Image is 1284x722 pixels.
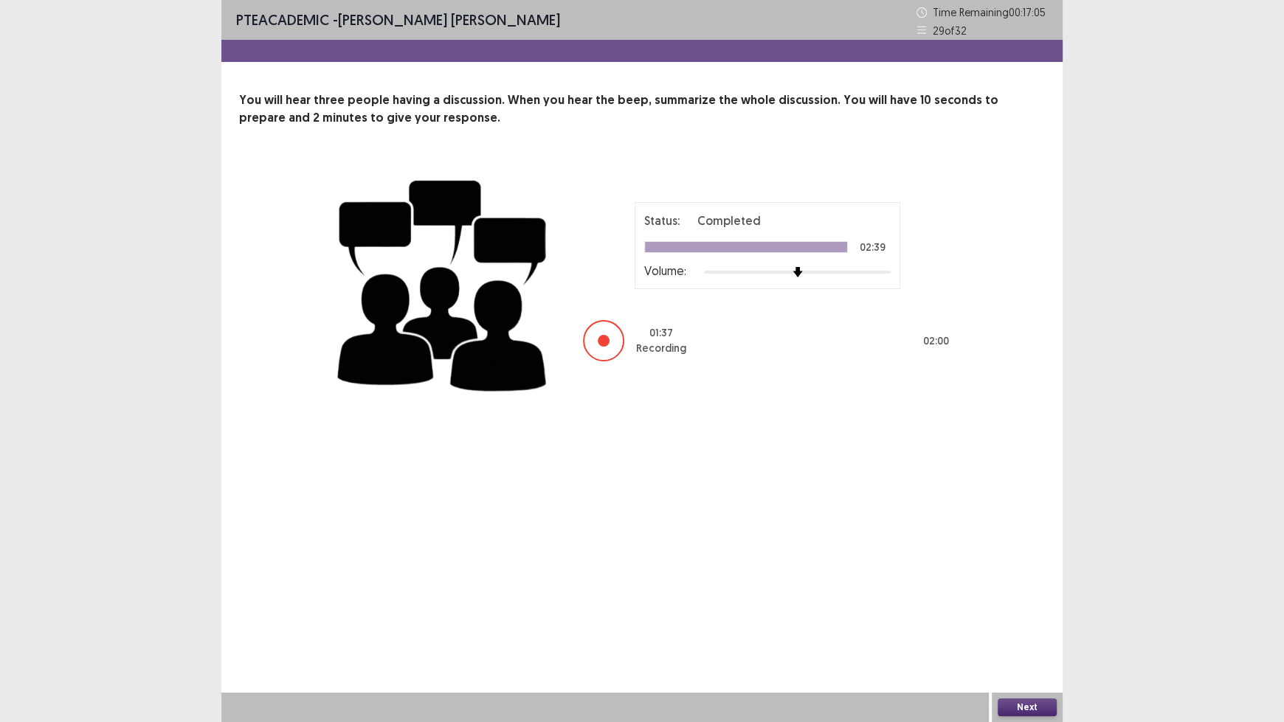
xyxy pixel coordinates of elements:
[933,4,1048,20] p: Time Remaining 00 : 17 : 05
[644,212,680,229] p: Status:
[933,23,967,38] p: 29 of 32
[636,341,686,356] p: Recording
[332,162,553,403] img: group-discussion
[860,242,886,252] p: 02:39
[236,9,560,31] p: - [PERSON_NAME] [PERSON_NAME]
[697,212,761,229] p: Completed
[998,698,1057,716] button: Next
[793,267,803,277] img: arrow-thumb
[644,262,686,280] p: Volume:
[649,325,673,341] p: 01 : 37
[236,10,329,29] span: PTE academic
[239,91,1045,127] p: You will hear three people having a discussion. When you hear the beep, summarize the whole discu...
[923,333,949,349] p: 02 : 00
